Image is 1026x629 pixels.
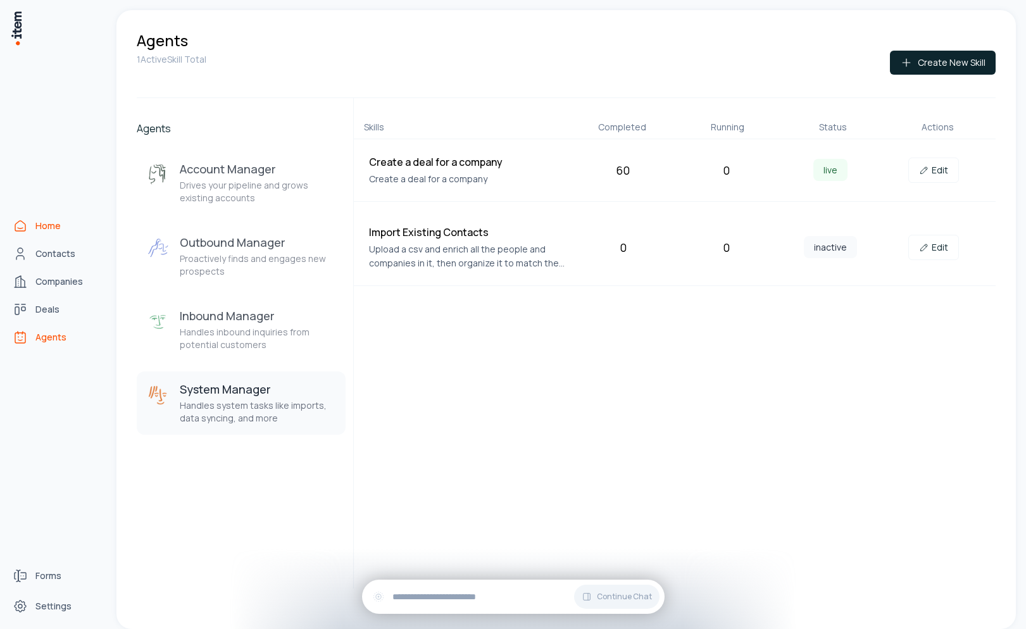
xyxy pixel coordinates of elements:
[137,225,346,288] button: Outbound ManagerOutbound ManagerProactively finds and engages new prospects
[147,311,170,333] img: Inbound Manager
[8,563,104,589] a: Forms
[180,252,335,278] p: Proactively finds and engages new prospects
[137,53,206,66] p: 1 Active Skill Total
[8,241,104,266] a: Contacts
[35,220,61,232] span: Home
[577,161,670,179] div: 60
[8,594,104,619] a: Settings
[10,10,23,46] img: Item Brain Logo
[813,159,848,181] span: live
[785,121,880,134] div: Status
[8,297,104,322] a: deals
[180,179,335,204] p: Drives your pipeline and grows existing accounts
[891,121,985,134] div: Actions
[369,225,566,240] h4: Import Existing Contacts
[35,570,61,582] span: Forms
[574,585,660,609] button: Continue Chat
[180,399,335,425] p: Handles system tasks like imports, data syncing, and more
[180,161,335,177] h3: Account Manager
[180,308,335,323] h3: Inbound Manager
[137,371,346,435] button: System ManagerSystem ManagerHandles system tasks like imports, data syncing, and more
[147,164,170,187] img: Account Manager
[362,580,665,614] div: Continue Chat
[369,154,566,170] h4: Create a deal for a company
[575,121,670,134] div: Completed
[369,172,566,186] p: Create a deal for a company
[147,237,170,260] img: Outbound Manager
[147,384,170,407] img: System Manager
[804,236,857,258] span: inactive
[369,242,566,270] p: Upload a csv and enrich all the people and companies in it, then organize it to match the system ...
[597,592,652,602] span: Continue Chat
[35,275,83,288] span: Companies
[680,239,773,256] div: 0
[680,121,775,134] div: Running
[577,239,670,256] div: 0
[8,213,104,239] a: Home
[180,326,335,351] p: Handles inbound inquiries from potential customers
[680,161,773,179] div: 0
[180,235,335,250] h3: Outbound Manager
[35,331,66,344] span: Agents
[890,51,996,75] button: Create New Skill
[137,30,188,51] h1: Agents
[180,382,335,397] h3: System Manager
[8,269,104,294] a: Companies
[35,247,75,260] span: Contacts
[137,151,346,215] button: Account ManagerAccount ManagerDrives your pipeline and grows existing accounts
[364,121,565,134] div: Skills
[908,158,959,183] a: Edit
[137,121,346,136] h2: Agents
[908,235,959,260] a: Edit
[35,600,72,613] span: Settings
[137,298,346,361] button: Inbound ManagerInbound ManagerHandles inbound inquiries from potential customers
[35,303,59,316] span: Deals
[8,325,104,350] a: Agents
